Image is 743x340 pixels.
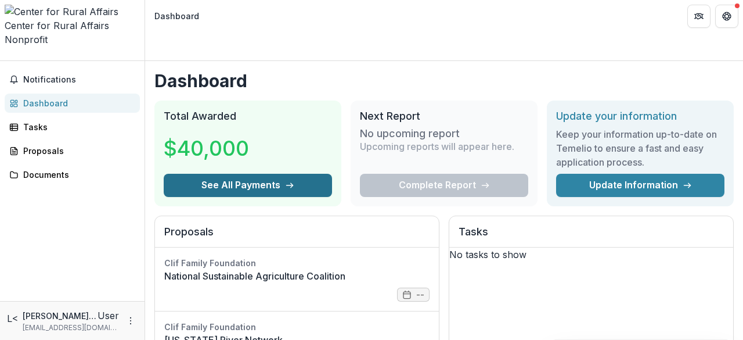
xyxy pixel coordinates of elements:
button: Get Help [715,5,738,28]
a: Tasks [5,117,140,137]
div: Center for Rural Affairs [5,19,140,33]
div: Tasks [23,121,131,133]
h3: $40,000 [164,133,249,164]
a: Documents [5,165,140,184]
p: No tasks to show [449,248,733,262]
div: Laura Zaks <lzaks@sustainableagriculture.net> [7,312,18,325]
a: Update Information [556,174,724,197]
div: Proposals [23,145,131,157]
h2: Update your information [556,110,724,123]
h1: Dashboard [154,70,734,91]
p: User [98,309,119,323]
button: See All Payments [164,174,332,197]
p: [PERSON_NAME] <[EMAIL_ADDRESS][DOMAIN_NAME]> [23,310,98,322]
h3: Keep your information up-to-date on Temelio to ensure a fast and easy application process. [556,127,724,169]
div: Documents [23,169,131,181]
a: Proposals [5,141,140,160]
div: Dashboard [154,10,199,22]
h2: Tasks [459,226,724,248]
img: Center for Rural Affairs [5,5,140,19]
span: Nonprofit [5,34,48,45]
a: Dashboard [5,94,140,113]
h2: Total Awarded [164,110,332,123]
h2: Next Report [360,110,528,123]
nav: breadcrumb [150,8,204,24]
h3: No upcoming report [360,127,460,140]
h2: Proposals [164,226,430,248]
button: Partners [687,5,710,28]
p: Upcoming reports will appear here. [360,139,514,153]
a: National Sustainable Agriculture Coalition [164,269,430,283]
button: More [124,314,138,328]
span: Notifications [23,75,135,85]
button: Notifications [5,70,140,89]
p: [EMAIL_ADDRESS][DOMAIN_NAME] [23,323,119,333]
div: Dashboard [23,97,131,109]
